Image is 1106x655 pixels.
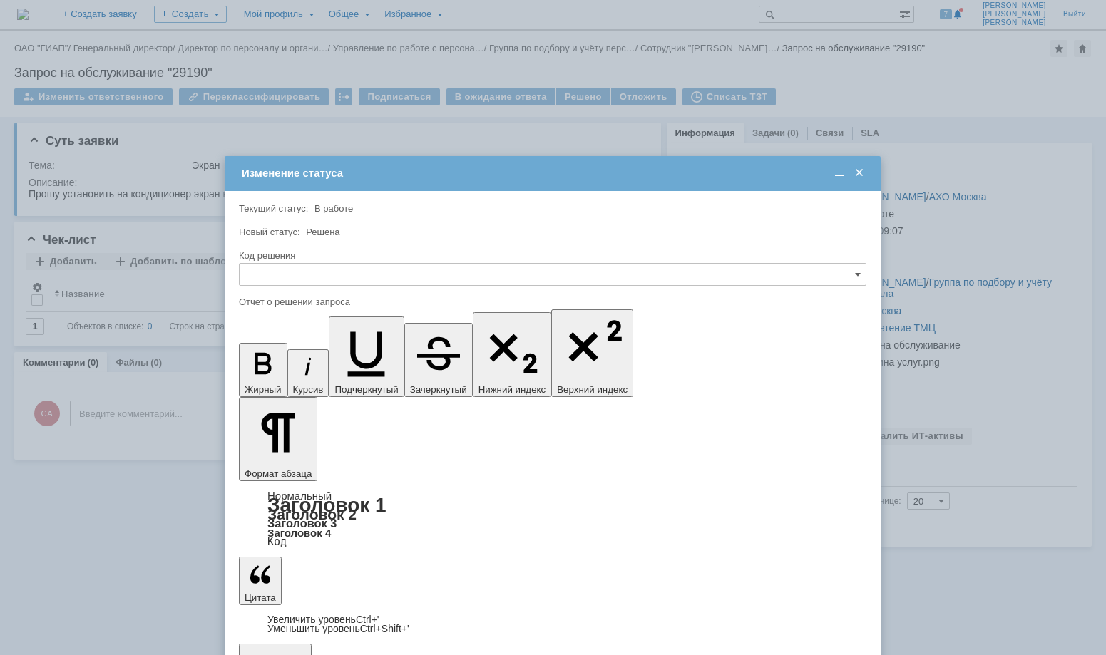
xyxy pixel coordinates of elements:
[267,494,386,516] a: Заголовок 1
[478,384,546,395] span: Нижний индекс
[551,309,633,397] button: Верхний индекс
[239,343,287,397] button: Жирный
[404,323,473,397] button: Зачеркнутый
[245,384,282,395] span: Жирный
[239,297,864,306] div: Отчет о решении запроса
[473,312,552,397] button: Нижний индекс
[267,614,379,625] a: Increase
[314,203,353,214] span: В работе
[242,167,866,180] div: Изменение статуса
[245,468,312,479] span: Формат абзаца
[239,227,300,237] label: Новый статус:
[267,535,287,548] a: Код
[287,349,329,397] button: Курсив
[245,592,276,603] span: Цитата
[239,615,866,634] div: Цитата
[239,557,282,605] button: Цитата
[852,167,866,180] span: Закрыть
[356,614,379,625] span: Ctrl+'
[239,203,308,214] label: Текущий статус:
[329,316,404,397] button: Подчеркнутый
[306,227,339,237] span: Решена
[334,384,398,395] span: Подчеркнутый
[267,490,332,502] a: Нормальный
[557,384,628,395] span: Верхний индекс
[239,491,866,547] div: Формат абзаца
[267,623,409,634] a: Decrease
[239,397,317,481] button: Формат абзаца
[410,384,467,395] span: Зачеркнутый
[239,251,864,260] div: Код решения
[832,167,846,180] span: Свернуть (Ctrl + M)
[293,384,324,395] span: Курсив
[267,527,331,539] a: Заголовок 4
[267,506,357,522] a: Заголовок 2
[360,623,409,634] span: Ctrl+Shift+'
[267,517,337,530] a: Заголовок 3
